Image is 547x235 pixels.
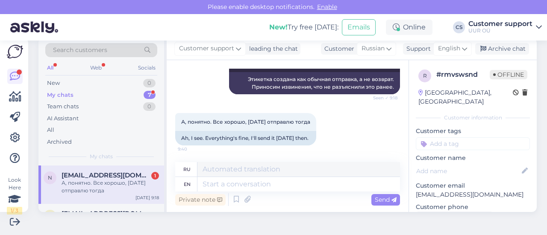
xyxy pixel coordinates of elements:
[143,102,156,111] div: 0
[416,114,530,122] div: Customer information
[416,166,520,176] input: Add name
[416,203,530,212] p: Customer phone
[7,207,22,215] div: 1 / 3
[135,194,159,201] div: [DATE] 9:18
[53,46,107,55] span: Search customers
[183,162,191,177] div: ru
[315,3,340,11] span: Enable
[62,179,159,194] div: А, понятно. Все хорошо, [DATE] отправлю тогда
[47,126,54,134] div: All
[184,177,191,191] div: en
[175,131,316,145] div: Ah, I see. Everything's fine, I'll send it [DATE] then.
[436,70,490,80] div: # rmvswsnd
[416,154,530,162] p: Customer name
[151,172,159,180] div: 1
[47,114,79,123] div: AI Assistant
[47,138,72,146] div: Archived
[468,27,532,34] div: UUR OÜ
[362,44,385,53] span: Russian
[88,62,103,73] div: Web
[47,91,74,99] div: My chats
[229,72,400,94] div: Этикетка создана как обычная отправка, а не возврат. Приносим извинения, что не разъяснили это ра...
[321,44,354,53] div: Customer
[416,137,530,150] input: Add a tag
[269,23,288,31] b: New!
[90,153,113,160] span: My chats
[416,212,493,223] div: Request phone number
[143,79,156,87] div: 0
[62,210,150,218] span: ylle.saare@gmail.com
[342,19,376,35] button: Emails
[179,44,234,53] span: Customer support
[144,91,156,99] div: 7
[136,62,157,73] div: Socials
[246,44,298,53] div: leading the chat
[375,196,397,203] span: Send
[47,79,60,87] div: New
[45,62,55,73] div: All
[269,22,338,32] div: Try free [DATE]:
[7,176,22,215] div: Look Here
[453,21,465,33] div: CS
[416,190,530,199] p: [EMAIL_ADDRESS][DOMAIN_NAME]
[468,20,532,27] div: Customer support
[48,174,52,181] span: n
[62,171,150,179] span: nastja.kucerenko@gmail.com
[181,119,310,125] span: А, понятно. Все хорошо, [DATE] отправлю тогда
[7,45,23,58] img: Askly Logo
[416,127,530,136] p: Customer tags
[403,44,431,53] div: Support
[490,70,527,79] span: Offline
[386,20,432,35] div: Online
[47,102,79,111] div: Team chats
[475,43,529,55] div: Archive chat
[418,88,513,106] div: [GEOGRAPHIC_DATA], [GEOGRAPHIC_DATA]
[468,20,542,34] a: Customer supportUUR OÜ
[416,181,530,190] p: Customer email
[175,194,226,206] div: Private note
[438,44,460,53] span: English
[423,73,427,79] span: r
[178,146,210,152] span: 9:40
[365,95,397,101] span: Seen ✓ 9:18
